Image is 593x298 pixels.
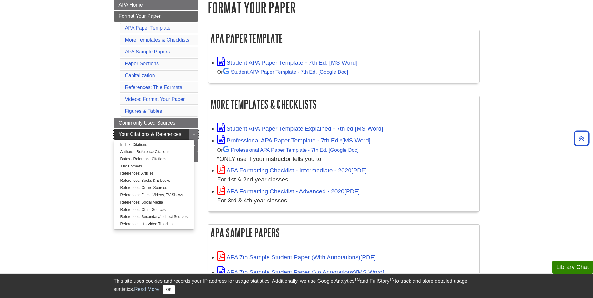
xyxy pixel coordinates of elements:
[571,134,591,142] a: Back to Top
[217,167,367,174] a: Link opens in new window
[114,191,194,199] a: References: Films, Videos, TV Shows
[119,132,181,137] span: Your Citations & References
[134,286,159,292] a: Read More
[114,141,194,148] a: In-Text Citations
[114,206,194,213] a: References: Other Sources
[552,261,593,274] button: Library Chat
[119,120,175,126] span: Commonly Used Sources
[217,69,348,75] small: Or
[125,25,171,31] a: APA Paper Template
[125,108,162,114] a: Figures & Tables
[114,148,194,156] a: Authors - Reference Citations
[125,61,159,66] a: Paper Sections
[114,199,194,206] a: References: Social Media
[114,277,480,294] div: This site uses cookies and records your IP address for usage statistics. Additionally, we use Goo...
[119,2,143,7] span: APA Home
[114,177,194,184] a: References: Books & E-books
[114,163,194,170] a: Title Formats
[217,145,476,164] div: *ONLY use if your instructor tells you to
[125,37,189,42] a: More Templates & Checklists
[125,73,155,78] a: Capitalization
[217,196,476,205] div: For 3rd & 4th year classes
[163,285,175,294] button: Close
[217,269,384,276] a: Link opens in new window
[114,129,198,140] a: Your Citations & References
[223,69,348,75] a: Student APA Paper Template - 7th Ed. [Google Doc]
[208,225,479,241] h2: APA Sample Papers
[114,221,194,228] a: Reference List - Video Tutorials
[217,125,383,132] a: Link opens in new window
[354,277,360,282] sup: TM
[208,96,479,112] h2: More Templates & Checklists
[125,49,170,54] a: APA Sample Papers
[217,137,371,144] a: Link opens in new window
[114,156,194,163] a: Dates - Reference Citations
[208,30,479,47] h2: APA Paper Template
[389,277,395,282] sup: TM
[114,213,194,221] a: References: Secondary/Indirect Sources
[217,147,359,153] small: Or
[114,118,198,128] a: Commonly Used Sources
[125,85,182,90] a: References: Title Formats
[114,11,198,22] a: Format Your Paper
[217,188,360,195] a: Link opens in new window
[217,175,476,184] div: For 1st & 2nd year classes
[223,147,359,153] a: Professional APA Paper Template - 7th Ed.
[217,254,376,261] a: Link opens in new window
[114,184,194,191] a: References: Online Sources
[125,97,185,102] a: Videos: Format Your Paper
[114,170,194,177] a: References: Articles
[217,59,358,66] a: Link opens in new window
[119,13,161,19] span: Format Your Paper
